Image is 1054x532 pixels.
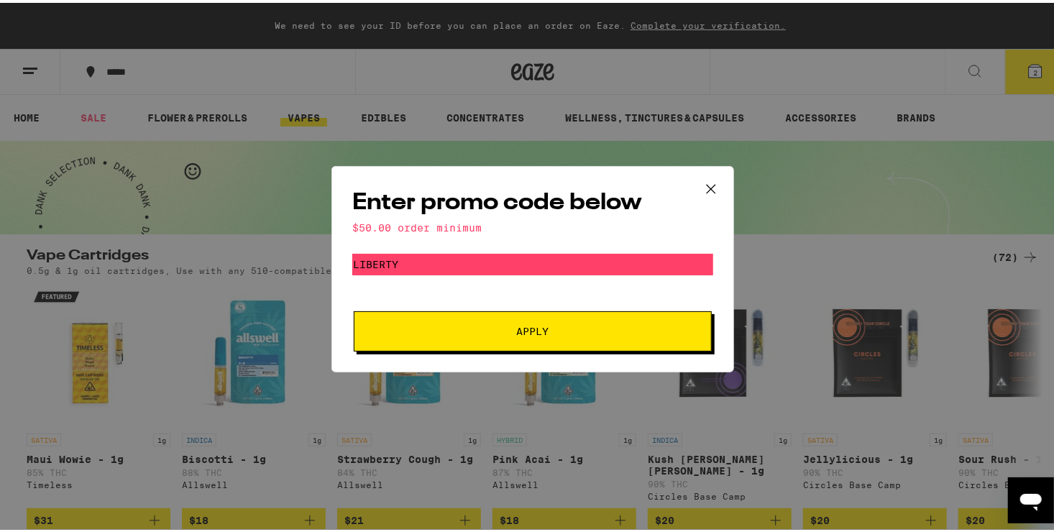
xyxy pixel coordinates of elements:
[352,251,713,272] input: Promo code
[352,184,713,216] h2: Enter promo code below
[1008,474,1054,520] iframe: Button to launch messaging window, conversation in progress
[354,308,712,349] button: Apply
[517,324,549,334] span: Apply
[352,219,713,231] div: $50.00 order minimum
